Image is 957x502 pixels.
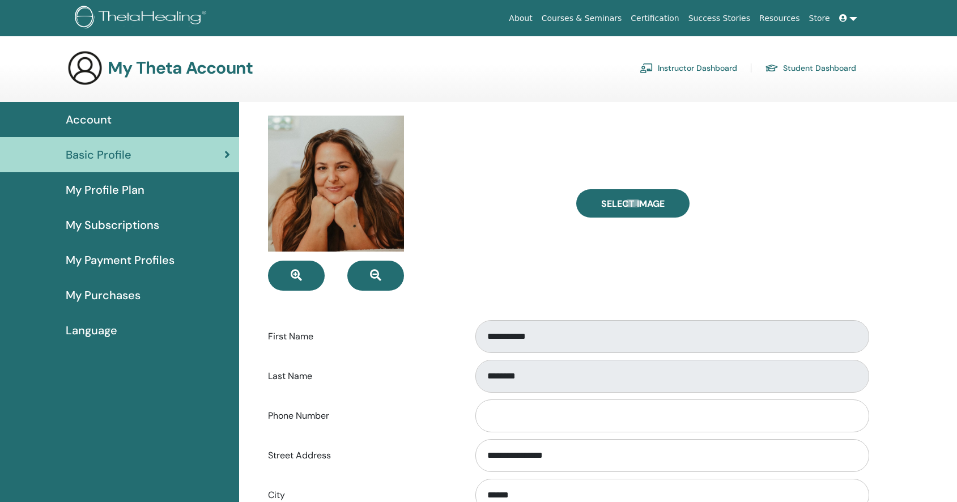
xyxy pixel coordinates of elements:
img: default.jpg [268,116,404,252]
label: Street Address [260,445,465,466]
label: First Name [260,326,465,347]
a: Certification [626,8,683,29]
a: Student Dashboard [765,59,856,77]
span: My Subscriptions [66,216,159,233]
a: About [504,8,537,29]
a: Store [805,8,835,29]
span: My Purchases [66,287,141,304]
h3: My Theta Account [108,58,253,78]
label: Phone Number [260,405,465,427]
span: My Profile Plan [66,181,144,198]
span: Language [66,322,117,339]
span: My Payment Profiles [66,252,175,269]
img: logo.png [75,6,210,31]
a: Courses & Seminars [537,8,627,29]
input: Select Image [626,199,640,207]
span: Select Image [601,198,665,210]
a: Resources [755,8,805,29]
span: Basic Profile [66,146,131,163]
a: Instructor Dashboard [640,59,737,77]
img: chalkboard-teacher.svg [640,63,653,73]
label: Last Name [260,365,465,387]
img: graduation-cap.svg [765,63,779,73]
a: Success Stories [684,8,755,29]
img: generic-user-icon.jpg [67,50,103,86]
span: Account [66,111,112,128]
